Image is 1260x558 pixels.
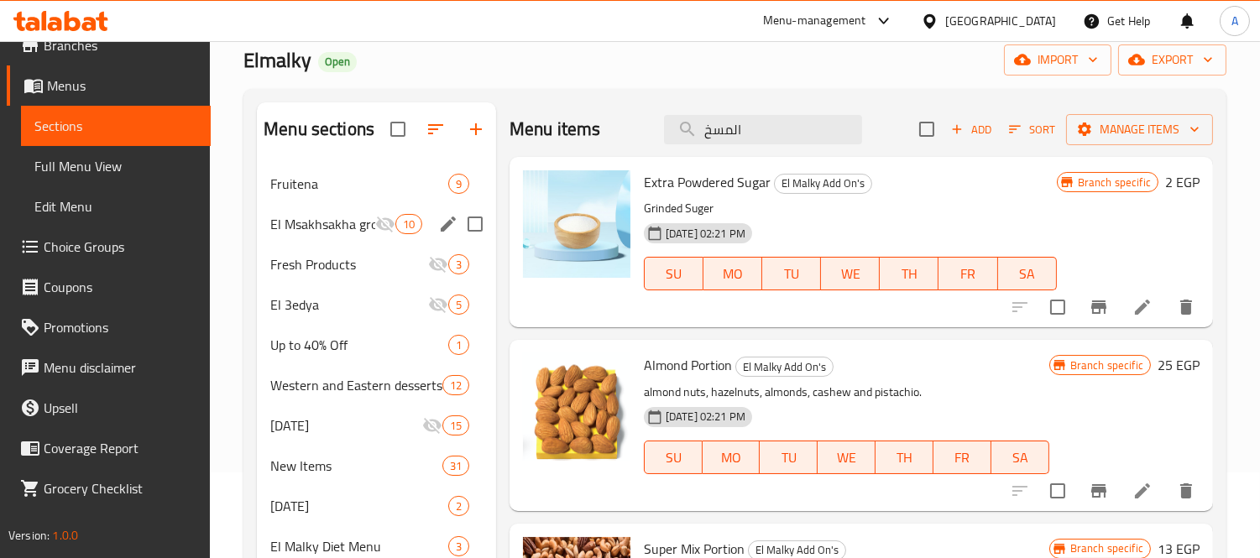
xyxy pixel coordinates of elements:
[257,164,496,204] div: Fruitena9
[44,357,197,378] span: Menu disclaimer
[1071,175,1158,190] span: Branch specific
[428,295,448,315] svg: Inactive section
[270,214,374,234] span: El Msakhsakha group
[21,186,211,227] a: Edit Menu
[443,458,468,474] span: 31
[909,112,944,147] span: Select section
[7,388,211,428] a: Upsell
[422,415,442,435] svg: Inactive section
[449,539,468,555] span: 3
[52,524,78,546] span: 1.0.0
[416,109,456,149] span: Sort sections
[949,120,994,139] span: Add
[1017,50,1098,70] span: import
[270,295,428,315] div: El 3edya
[448,295,469,315] div: items
[1166,471,1206,511] button: delete
[443,418,468,434] span: 15
[736,357,833,377] span: El Malky Add On's
[318,52,357,72] div: Open
[257,244,496,284] div: Fresh Products3
[270,254,428,274] div: Fresh Products
[449,297,468,313] span: 5
[44,438,197,458] span: Coverage Report
[44,478,197,498] span: Grocery Checklist
[766,446,811,470] span: TU
[1231,12,1238,30] span: A
[775,174,871,193] span: El Malky Add On's
[270,496,448,516] span: [DATE]
[651,262,697,286] span: SU
[21,146,211,186] a: Full Menu View
[7,428,211,468] a: Coverage Report
[443,378,468,394] span: 12
[380,112,416,147] span: Select all sections
[523,170,630,278] img: Extra Powdered Sugar
[270,375,442,395] div: Western and Eastern desserts
[44,317,197,337] span: Promotions
[257,365,496,405] div: Western and Eastern desserts12
[818,441,876,474] button: WE
[1132,481,1153,501] a: Edit menu item
[991,441,1049,474] button: SA
[270,174,448,194] span: Fruitena
[7,267,211,307] a: Coupons
[1079,287,1119,327] button: Branch-specific-item
[7,227,211,267] a: Choice Groups
[8,524,50,546] span: Version:
[448,174,469,194] div: items
[644,169,771,195] span: Extra Powdered Sugar
[448,335,469,355] div: items
[510,117,601,142] h2: Menu items
[270,536,448,556] span: El Malky Diet Menu
[270,415,421,435] span: [DATE]
[1080,119,1200,140] span: Manage items
[659,226,752,242] span: [DATE] 02:21 PM
[270,456,442,476] span: New Items
[1118,44,1226,76] button: export
[651,446,696,470] span: SU
[442,375,469,395] div: items
[769,262,814,286] span: TU
[945,12,1056,30] div: [GEOGRAPHIC_DATA]
[448,254,469,274] div: items
[1132,50,1213,70] span: export
[710,262,755,286] span: MO
[375,214,395,234] svg: Inactive section
[7,65,211,106] a: Menus
[44,35,197,55] span: Branches
[44,237,197,257] span: Choice Groups
[1064,540,1150,556] span: Branch specific
[1004,44,1111,76] button: import
[44,398,197,418] span: Upsell
[270,335,448,355] span: Up to 40% Off
[47,76,197,96] span: Menus
[945,262,991,286] span: FR
[7,347,211,388] a: Menu disclaimer
[703,441,761,474] button: MO
[257,284,496,325] div: El 3edya5
[1005,262,1050,286] span: SA
[449,176,468,192] span: 9
[1165,170,1200,194] h6: 2 EGP
[998,446,1043,470] span: SA
[449,337,468,353] span: 1
[940,446,985,470] span: FR
[882,446,927,470] span: TH
[257,486,496,526] div: [DATE]2
[7,468,211,508] a: Grocery Checklist
[34,156,197,176] span: Full Menu View
[944,117,998,143] button: Add
[7,307,211,347] a: Promotions
[1009,120,1055,139] span: Sort
[644,441,703,474] button: SU
[449,257,468,273] span: 3
[1166,287,1206,327] button: delete
[34,196,197,216] span: Edit Menu
[1040,473,1075,508] span: Select to update
[876,441,933,474] button: TH
[44,277,197,297] span: Coupons
[257,405,496,446] div: [DATE]15
[703,257,762,290] button: MO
